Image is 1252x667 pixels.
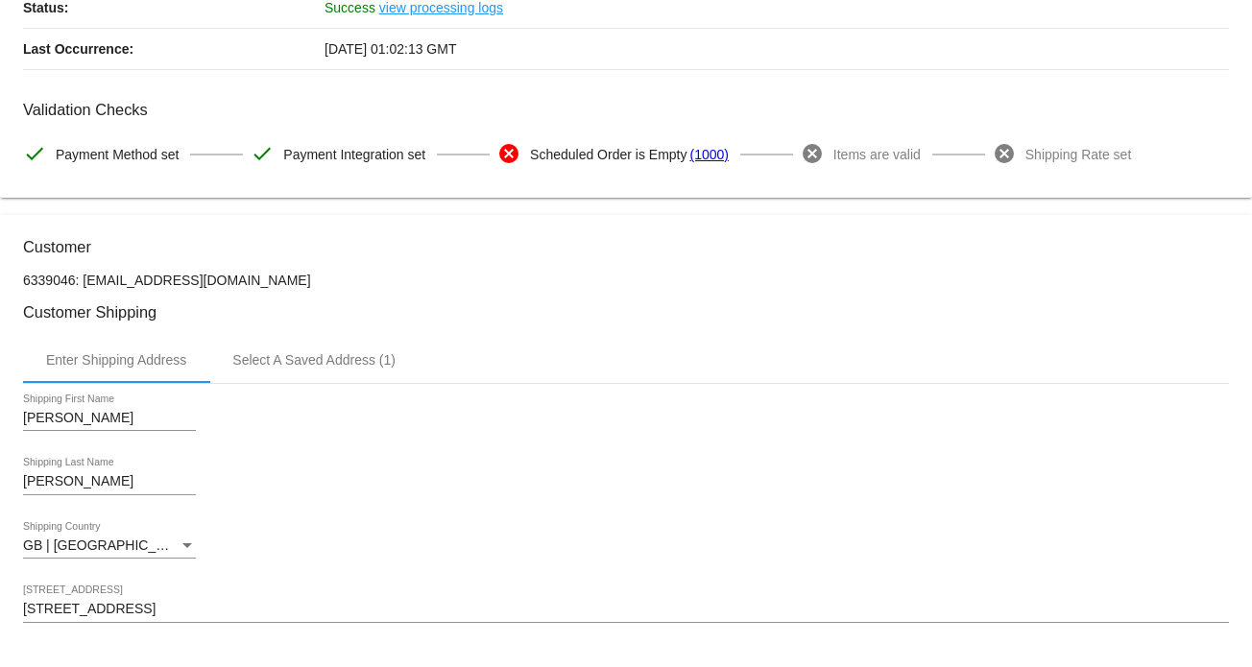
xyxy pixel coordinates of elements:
[251,142,274,165] mat-icon: check
[993,142,1016,165] mat-icon: cancel
[23,411,196,426] input: Shipping First Name
[833,134,921,175] span: Items are valid
[530,134,686,175] span: Scheduled Order is Empty
[801,142,824,165] mat-icon: cancel
[23,273,1229,288] p: 6339046: [EMAIL_ADDRESS][DOMAIN_NAME]
[23,474,196,489] input: Shipping Last Name
[23,238,1229,256] h3: Customer
[46,352,186,368] div: Enter Shipping Address
[23,142,46,165] mat-icon: check
[23,29,325,69] p: Last Occurrence:
[232,352,396,368] div: Select A Saved Address (1)
[689,134,728,175] a: (1000)
[23,537,363,553] span: GB | [GEOGRAPHIC_DATA] and [GEOGRAPHIC_DATA]
[283,134,425,175] span: Payment Integration set
[56,134,179,175] span: Payment Method set
[497,142,520,165] mat-icon: cancel
[23,538,196,554] mat-select: Shipping Country
[23,602,1229,617] input: Shipping Street 1
[23,303,1229,322] h3: Customer Shipping
[325,41,456,57] span: [DATE] 01:02:13 GMT
[1025,134,1132,175] span: Shipping Rate set
[23,101,1229,119] h3: Validation Checks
